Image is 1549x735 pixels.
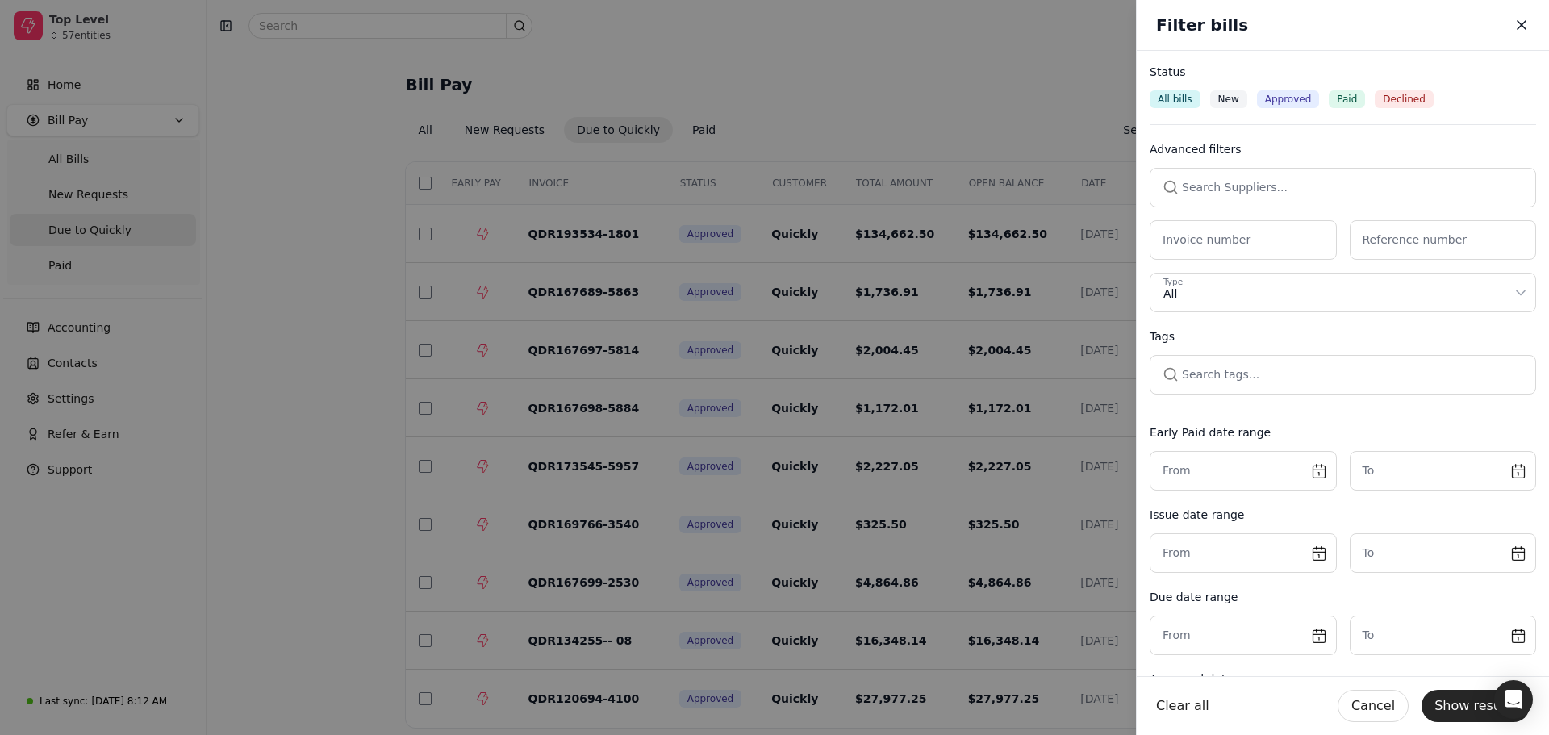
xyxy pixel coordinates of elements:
[1163,462,1191,479] label: From
[1363,462,1375,479] label: To
[1422,690,1530,722] button: Show results
[1156,690,1209,722] button: Clear all
[1163,627,1191,644] label: From
[1163,276,1183,289] div: Type
[1150,90,1200,108] button: All bills
[1150,141,1536,158] div: Advanced filters
[1265,92,1312,106] span: Approved
[1150,424,1536,441] div: Early Paid date range
[1363,627,1375,644] label: To
[1158,92,1192,106] span: All bills
[1350,451,1537,491] button: To
[1163,545,1191,562] label: From
[1375,90,1434,108] button: Declined
[1150,616,1337,655] button: From
[1163,232,1250,248] label: Invoice number
[1329,90,1365,108] button: Paid
[1150,451,1337,491] button: From
[1338,690,1409,722] button: Cancel
[1337,92,1357,106] span: Paid
[1150,507,1536,524] div: Issue date range
[1350,533,1537,573] button: To
[1363,545,1375,562] label: To
[1150,589,1536,606] div: Due date range
[1156,13,1248,37] h2: Filter bills
[1150,64,1536,81] div: Status
[1150,328,1536,345] div: Tags
[1150,533,1337,573] button: From
[1350,616,1537,655] button: To
[1363,232,1468,248] label: Reference number
[1218,92,1239,106] span: New
[1150,671,1536,688] div: Approved date range
[1257,90,1320,108] button: Approved
[1210,90,1247,108] button: New
[1383,92,1426,106] span: Declined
